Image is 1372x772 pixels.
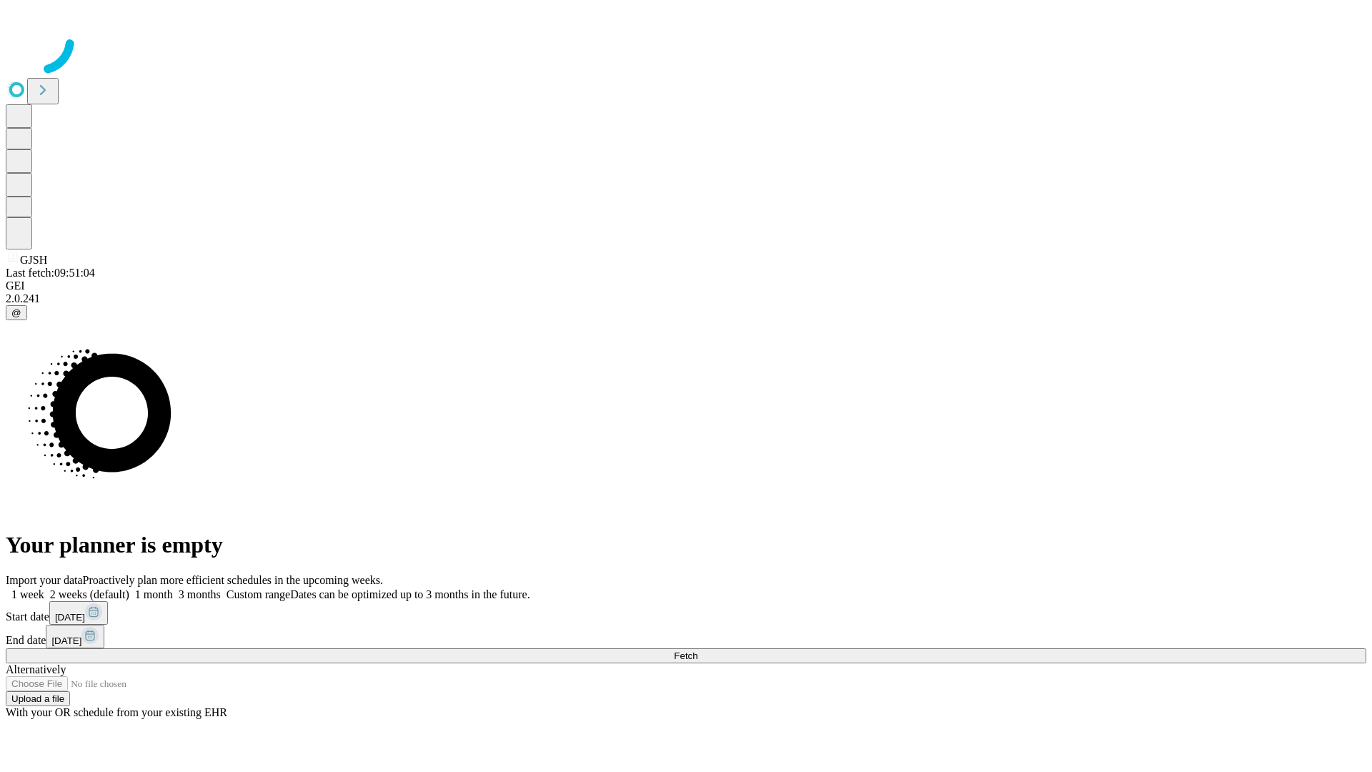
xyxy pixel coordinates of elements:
[20,254,47,266] span: GJSH
[50,588,129,600] span: 2 weeks (default)
[6,305,27,320] button: @
[55,612,85,623] span: [DATE]
[179,588,221,600] span: 3 months
[290,588,530,600] span: Dates can be optimized up to 3 months in the future.
[6,267,95,279] span: Last fetch: 09:51:04
[46,625,104,648] button: [DATE]
[6,292,1366,305] div: 2.0.241
[135,588,173,600] span: 1 month
[6,574,83,586] span: Import your data
[11,307,21,318] span: @
[6,532,1366,558] h1: Your planner is empty
[6,279,1366,292] div: GEI
[6,648,1366,663] button: Fetch
[674,650,697,661] span: Fetch
[11,588,44,600] span: 1 week
[6,706,227,718] span: With your OR schedule from your existing EHR
[6,691,70,706] button: Upload a file
[227,588,290,600] span: Custom range
[6,601,1366,625] div: Start date
[6,663,66,675] span: Alternatively
[6,625,1366,648] div: End date
[49,601,108,625] button: [DATE]
[83,574,383,586] span: Proactively plan more efficient schedules in the upcoming weeks.
[51,635,81,646] span: [DATE]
